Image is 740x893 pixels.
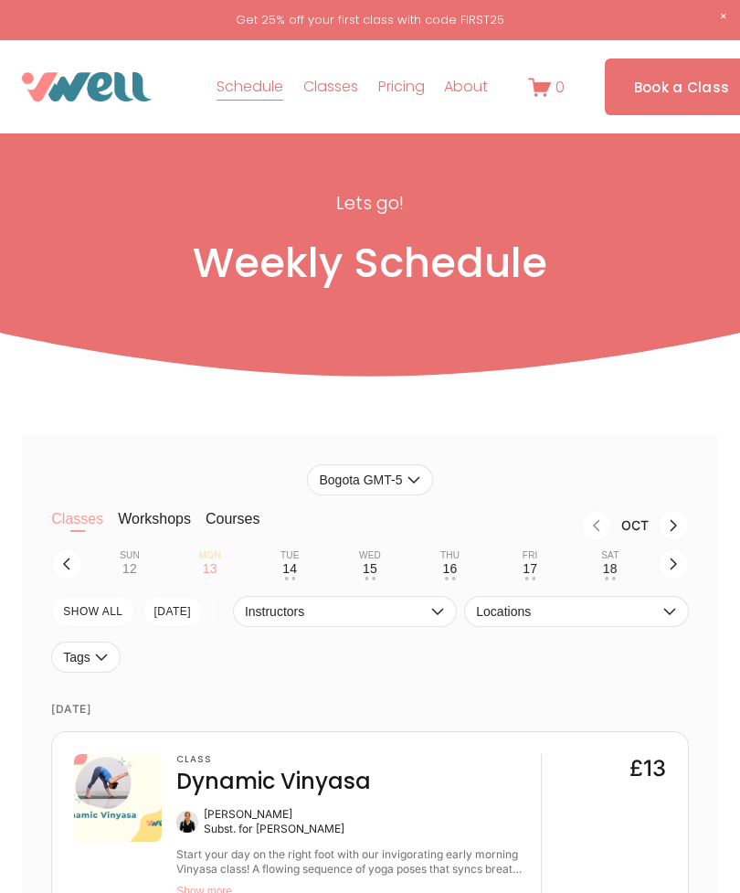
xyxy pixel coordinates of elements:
a: 0 items in cart [528,76,565,99]
button: Workshops [118,510,191,547]
div: 12 [122,561,137,576]
time: [DATE] [51,687,688,731]
span: Bogota GMT-5 [319,473,402,487]
span: Classes [303,74,358,101]
div: • • [605,577,616,580]
div: [PERSON_NAME] [204,807,344,822]
a: folder dropdown [303,72,358,101]
button: Previous month, Sep [581,510,612,541]
button: [DATE] [143,596,204,627]
div: Sat [601,550,618,561]
button: Courses [206,510,260,547]
img: Claire Banham [176,811,198,833]
button: Tags [51,642,121,673]
span: About [444,74,488,101]
div: Sun [120,550,140,561]
div: • • [524,577,535,580]
div: Mon [199,550,221,561]
img: 700b52c3-107a-499f-8a38-c4115c73b02f.png [74,754,162,842]
div: Subst. for [PERSON_NAME] [204,822,344,836]
div: 13 [203,561,217,576]
h3: Class [176,754,371,765]
span: Instructors [245,604,427,619]
a: Pricing [378,72,425,101]
h4: Dynamic Vinyasa [176,767,371,796]
div: Fri [523,550,538,561]
h1: Weekly Schedule [22,238,717,289]
a: folder dropdown [444,72,488,101]
p: Lets go! [228,187,513,220]
div: Tue [280,550,300,561]
span: Locations [476,604,658,619]
div: Month Oct [612,518,658,533]
div: 15 [363,561,377,576]
div: 14 [282,561,297,576]
a: Schedule [217,72,283,101]
div: £13 [629,754,666,783]
span: Tags [63,650,90,664]
img: VWell [22,72,152,101]
div: Thu [440,550,460,561]
div: • • [445,577,456,580]
nav: Month switch [290,510,689,541]
div: • • [284,577,295,580]
button: Instructors [233,596,457,627]
div: 17 [523,561,537,576]
button: Next month, Nov [658,510,689,541]
div: Wed [359,550,381,561]
button: SHOW All [51,596,134,627]
span: 0 [555,77,565,98]
div: 16 [443,561,458,576]
button: Bogota GMT-5 [307,464,432,495]
div: • • [365,577,375,580]
div: Start your day on the right foot with our invigorating early morning Vinyasa class! A flowing seq... [176,847,525,877]
button: Locations [464,596,688,627]
button: Classes [51,510,103,547]
div: 18 [603,561,618,576]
